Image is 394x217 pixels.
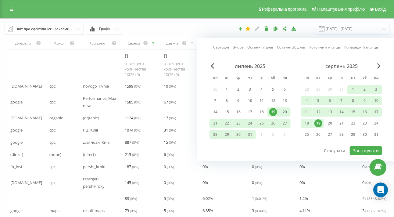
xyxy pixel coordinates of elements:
div: 14 [338,108,346,116]
div: чт 10 лип 2025 р. [244,96,256,105]
div: 15 [223,108,231,116]
div: 27 [281,119,289,127]
div: 18 [303,119,311,127]
span: 0 [125,52,128,60]
abbr: неділя [372,74,381,83]
div: 21 [338,119,346,127]
span: 0 % [202,163,208,170]
div: 16 [361,108,369,116]
span: ( 0 %) [130,196,137,201]
a: Сьогодні [213,44,229,50]
div: пн 25 серп 2025 р. [301,130,313,139]
span: ( 0 %) [255,164,262,169]
div: чт 7 серп 2025 р. [336,96,347,105]
span: ( 0.01 %) [255,196,267,201]
a: Останні 30 днів [277,44,305,50]
span: ( 0 %) [134,128,141,132]
abbr: середа [234,74,243,83]
span: ( 0 %) [134,115,141,120]
span: Реферальна програма [262,7,307,12]
div: нд 10 серп 2025 р. [371,96,382,105]
span: ( 0 %) [134,99,141,104]
span: google [10,139,23,146]
span: google [10,98,23,106]
abbr: вівторок [314,74,323,83]
span: 1599 [125,82,141,90]
span: 73 [125,207,137,214]
div: сб 23 серп 2025 р. [359,119,371,128]
span: ( 0 %) [167,208,174,213]
span: 0 [252,179,262,186]
div: пн 11 серп 2025 р. [301,107,313,117]
div: вт 12 серп 2025 р. [313,107,324,117]
span: 0 [362,163,372,170]
div: 5 [314,97,322,105]
div: пн 14 лип 2025 р. [210,107,221,117]
span: 0 [164,52,167,60]
abbr: вівторок [222,74,231,83]
i: Редагувати звіт [255,26,260,31]
span: 887 [125,139,139,146]
span: ( 0 %) [132,152,139,157]
span: 1124 [125,114,141,121]
div: 13 [326,108,334,116]
span: Графік [99,27,110,31]
span: Next Month [377,63,381,69]
div: Канал [49,41,70,46]
div: 9 [361,97,369,105]
div: 2 [361,85,369,93]
div: чт 31 лип 2025 р. [244,130,256,139]
div: сб 19 лип 2025 р. [267,107,279,117]
div: Сеанси [125,41,143,46]
div: 12 [314,108,322,116]
span: ( 0 %) [132,164,139,169]
span: 1585 [125,98,141,106]
div: сб 5 лип 2025 р. [267,85,279,94]
span: ( 0 %) [167,196,174,201]
span: 1074 [125,126,141,134]
i: Завантажити звіт [291,26,296,31]
div: 9 [235,97,242,105]
abbr: субота [269,74,278,83]
i: Створити звіт [238,27,242,31]
button: Застосувати [350,146,382,155]
div: 30 [361,131,369,139]
div: 30 [235,131,242,139]
div: 29 [223,131,231,139]
span: cpc [49,179,56,186]
span: 6.02 % [202,195,213,202]
span: 4.11 % [299,207,310,214]
div: вт 26 серп 2025 р. [313,130,324,139]
div: 12 [269,97,277,105]
div: сб 2 серп 2025 р. [359,85,371,94]
a: Попередній місяць [344,44,378,50]
div: 4 [303,97,311,105]
span: 3 [362,207,386,214]
span: 0 [252,163,262,170]
div: чт 17 лип 2025 р. [244,107,256,117]
span: google [10,207,23,214]
span: google [10,126,23,134]
div: чт 21 серп 2025 р. [336,119,347,128]
span: 215 [125,151,139,158]
span: 0 % [299,163,305,170]
span: 6.85 % [202,207,213,214]
a: Поточний місяць [309,44,340,50]
span: от общего количества 100% ( 0 ) [125,61,146,77]
div: ср 9 лип 2025 р. [233,96,244,105]
span: [DOMAIN_NAME] [10,82,42,90]
span: ( 0 %) [132,180,139,185]
div: 8 [349,97,357,105]
span: РЦ_Київ [83,126,98,134]
span: 0 [164,179,174,186]
div: 17 [246,108,254,116]
div: 2 [235,85,242,93]
span: (direct) [10,151,23,158]
span: 1 [252,195,267,202]
span: Performance_Max-new [83,95,118,109]
span: 4 [362,195,386,202]
div: Кампанія [83,41,112,46]
div: нд 13 лип 2025 р. [279,96,291,105]
div: 15 [349,108,357,116]
div: ср 2 лип 2025 р. [233,85,244,94]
